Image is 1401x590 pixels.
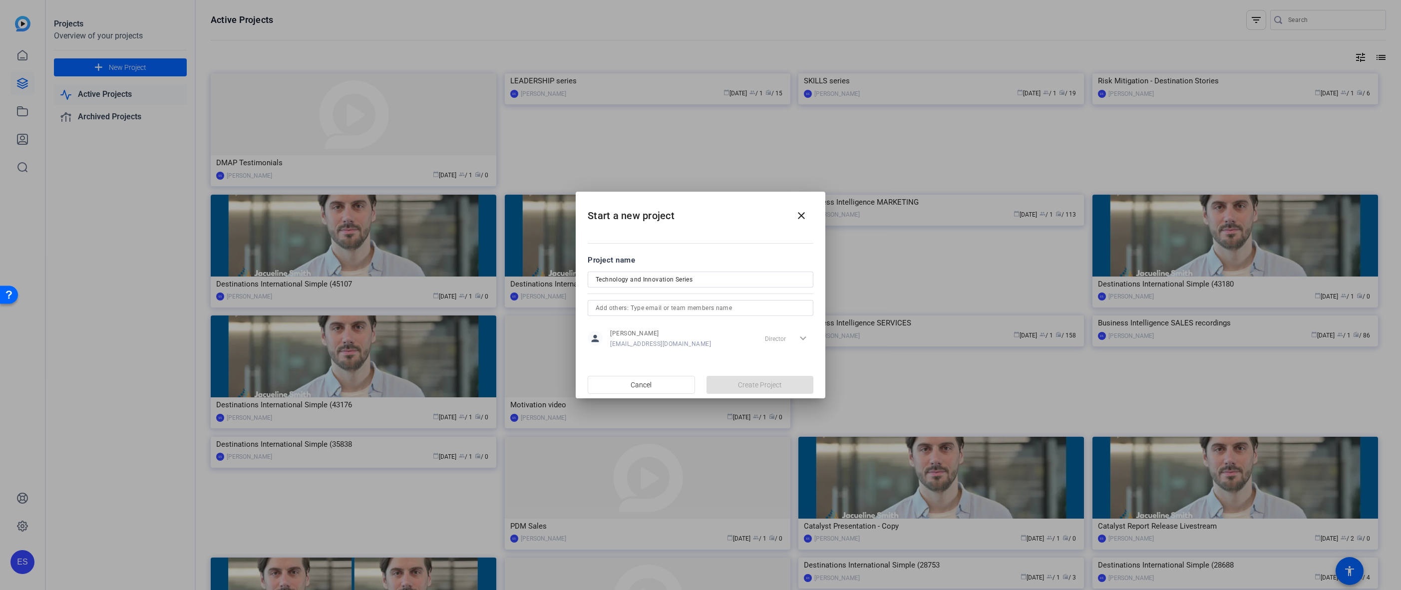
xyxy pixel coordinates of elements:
h2: Start a new project [576,192,825,232]
span: [PERSON_NAME] [610,329,711,337]
span: [EMAIL_ADDRESS][DOMAIN_NAME] [610,340,711,348]
button: Cancel [588,376,695,394]
input: Enter Project Name [596,274,805,286]
mat-icon: close [795,210,807,222]
div: Project name [588,255,813,266]
input: Add others: Type email or team members name [596,302,805,314]
span: Cancel [631,375,652,394]
mat-icon: person [588,331,603,346]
